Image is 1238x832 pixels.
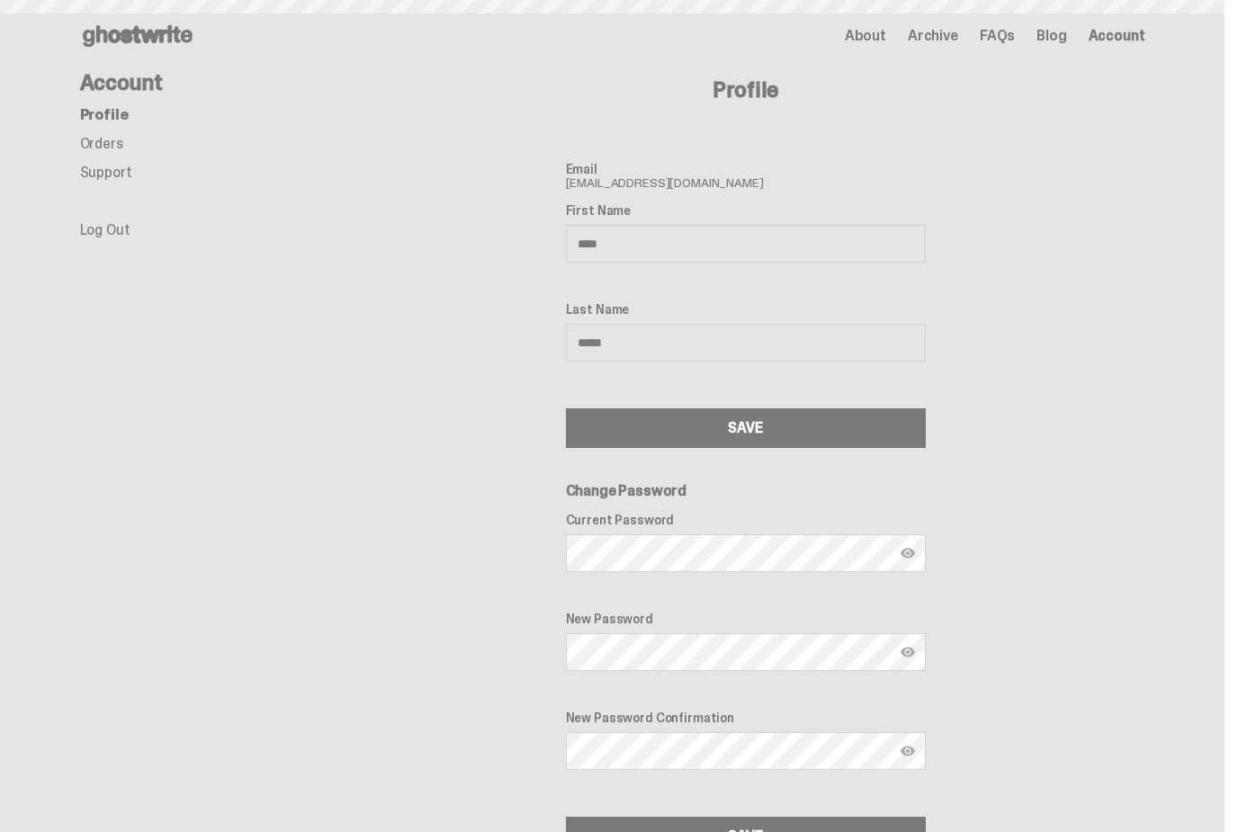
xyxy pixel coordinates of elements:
a: Profile [80,105,129,124]
label: New Password Confirmation [566,711,926,725]
a: Orders [80,134,123,153]
label: Current Password [566,513,926,527]
label: Email [566,162,926,176]
div: SAVE [728,421,762,435]
label: First Name [566,203,926,218]
img: Show password [901,546,915,560]
a: Log Out [80,220,130,239]
a: Support [80,163,132,182]
a: Archive [908,29,958,43]
img: Show password [901,744,915,758]
a: FAQs [980,29,1015,43]
h6: Change Password [566,484,926,498]
img: Show password [901,645,915,659]
a: Blog [1036,29,1066,43]
span: [EMAIL_ADDRESS][DOMAIN_NAME] [566,162,926,189]
button: SAVE [566,408,926,448]
h4: Profile [346,79,1145,101]
a: Account [1089,29,1145,43]
label: Last Name [566,302,926,317]
label: New Password [566,612,926,626]
a: About [845,29,886,43]
h4: Account [80,72,346,94]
